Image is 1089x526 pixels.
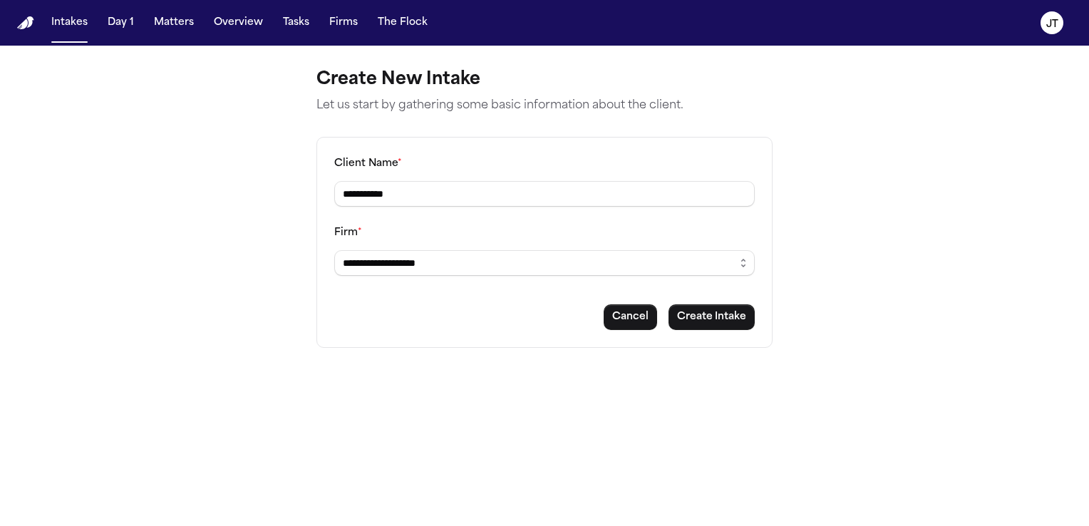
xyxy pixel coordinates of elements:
a: Home [17,16,34,30]
button: Firms [324,10,363,36]
h1: Create New Intake [316,68,773,91]
p: Let us start by gathering some basic information about the client. [316,97,773,114]
button: Intakes [46,10,93,36]
button: Cancel intake creation [604,304,657,330]
button: Matters [148,10,200,36]
label: Firm [334,227,362,238]
button: Create intake [669,304,755,330]
label: Client Name [334,158,402,169]
input: Select a firm [334,250,755,276]
img: Finch Logo [17,16,34,30]
button: Overview [208,10,269,36]
button: Day 1 [102,10,140,36]
input: Client name [334,181,755,207]
button: The Flock [372,10,433,36]
button: Tasks [277,10,315,36]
